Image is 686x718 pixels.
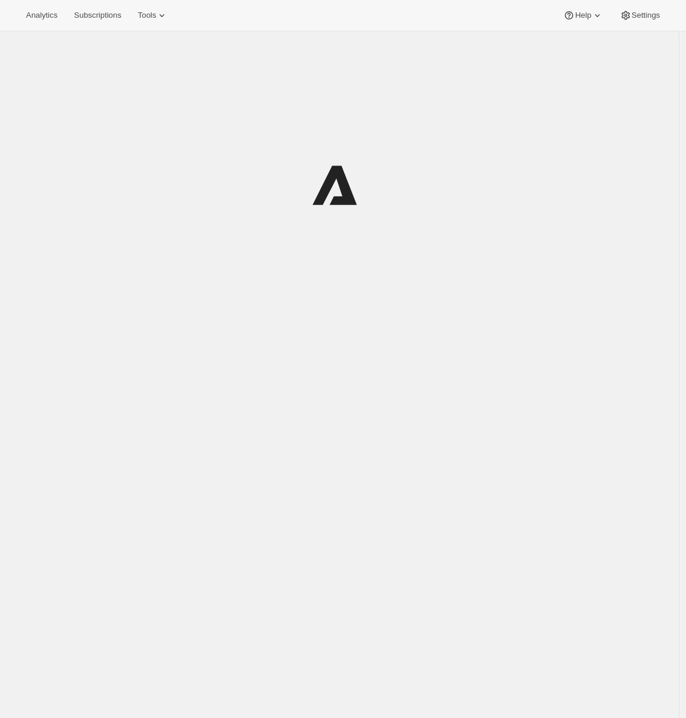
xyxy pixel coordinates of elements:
[74,11,121,20] span: Subscriptions
[632,11,660,20] span: Settings
[613,7,667,24] button: Settings
[138,11,156,20] span: Tools
[26,11,57,20] span: Analytics
[19,7,64,24] button: Analytics
[556,7,610,24] button: Help
[67,7,128,24] button: Subscriptions
[131,7,175,24] button: Tools
[575,11,591,20] span: Help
